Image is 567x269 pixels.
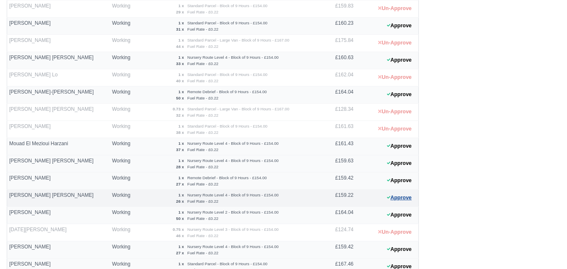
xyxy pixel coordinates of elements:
strong: 27 x [176,251,184,255]
strong: 1 x [178,21,184,25]
td: Working [110,17,141,34]
button: Approve [382,140,416,152]
strong: 0.73 x [173,107,184,111]
small: Nursery Route Level 2 - Block of 9 Hours - £154.00 [187,210,279,214]
small: Standard Parcel - Large Van - Block of 9 Hours - £167.00 [187,107,289,111]
td: £124.74 [319,224,356,241]
td: Working [110,172,141,189]
td: Working [110,52,141,69]
strong: 1 x [178,124,184,128]
td: £160.23 [319,17,356,34]
strong: 46 x [176,233,184,238]
small: Nursery Route Level 4 - Block of 9 Hours - £154.00 [187,55,279,60]
td: [PERSON_NAME] [PERSON_NAME] [7,52,110,69]
strong: 1 x [178,55,184,60]
strong: 1 x [178,158,184,163]
strong: 40 x [176,78,184,83]
small: Fuel Rate - £0.22 [187,44,218,49]
button: Approve [382,157,416,170]
small: Standard Parcel - Block of 9 Hours - £154.00 [187,21,267,25]
td: Working [110,103,141,120]
strong: 1 x [178,89,184,94]
td: Working [110,155,141,172]
small: Fuel Rate - £0.22 [187,130,218,135]
small: Fuel Rate - £0.22 [187,113,218,118]
small: Standard Parcel - Block of 9 Hours - £154.00 [187,124,267,128]
strong: 1 x [178,210,184,214]
small: Standard Parcel - Block of 9 Hours - £154.00 [187,261,267,266]
strong: 44 x [176,44,184,49]
small: Nursery Route Level 3 - Block of 9 Hours - £154.00 [187,227,279,232]
small: Standard Parcel - Block of 9 Hours - £154.00 [187,72,267,77]
td: Working [110,120,141,138]
td: [PERSON_NAME] [7,120,110,138]
td: [PERSON_NAME] [7,17,110,34]
button: Un-Approve [374,226,416,238]
small: Fuel Rate - £0.22 [187,199,218,204]
small: Remote Debrief - Block of 9 Hours - £154.00 [187,175,267,180]
small: Remote Debrief - Block of 9 Hours - £154.00 [187,89,267,94]
td: Working [110,138,141,155]
button: Approve [382,209,416,221]
td: £159.42 [319,172,356,189]
td: £159.42 [319,241,356,258]
strong: 1 x [178,72,184,77]
td: £160.63 [319,52,356,69]
small: Fuel Rate - £0.22 [187,61,218,66]
strong: 1 x [178,244,184,249]
iframe: Chat Widget [525,229,567,269]
button: Approve [382,54,416,66]
button: Un-Approve [374,71,416,84]
strong: 50 x [176,216,184,221]
td: Working [110,189,141,206]
td: £164.04 [319,206,356,224]
td: Working [110,241,141,258]
td: [PERSON_NAME] [PERSON_NAME] [7,189,110,206]
td: Mouad El Mezioui Harzani [7,138,110,155]
td: Working [110,206,141,224]
small: Nursery Route Level 4 - Block of 9 Hours - £154.00 [187,193,279,197]
small: Nursery Route Level 4 - Block of 9 Hours - £154.00 [187,244,279,249]
button: Approve [382,20,416,32]
strong: 26 x [176,199,184,204]
td: [PERSON_NAME] [7,241,110,258]
small: Fuel Rate - £0.22 [187,147,218,152]
strong: 29 x [176,10,184,14]
small: Fuel Rate - £0.22 [187,96,218,100]
button: Un-Approve [374,37,416,49]
td: £164.04 [319,86,356,103]
td: £159.22 [319,189,356,206]
small: Fuel Rate - £0.22 [187,182,218,186]
small: Standard Parcel - Large Van - Block of 9 Hours - £167.00 [187,38,289,42]
strong: 38 x [176,130,184,135]
small: Nursery Route Level 4 - Block of 9 Hours - £154.00 [187,141,279,146]
td: [PERSON_NAME]-[PERSON_NAME] [7,86,110,103]
strong: 32 x [176,113,184,118]
small: Fuel Rate - £0.22 [187,10,218,14]
strong: 1 x [178,175,184,180]
small: Fuel Rate - £0.22 [187,165,218,169]
small: Standard Parcel - Block of 9 Hours - £154.00 [187,3,267,8]
small: Fuel Rate - £0.22 [187,251,218,255]
strong: 1 x [178,3,184,8]
button: Approve [382,89,416,101]
strong: 33 x [176,61,184,66]
strong: 1 x [178,193,184,197]
strong: 27 x [176,182,184,186]
small: Fuel Rate - £0.22 [187,216,218,221]
td: [PERSON_NAME] [7,172,110,189]
small: Fuel Rate - £0.22 [187,78,218,83]
strong: 28 x [176,165,184,169]
td: £162.04 [319,69,356,86]
td: [PERSON_NAME] [7,206,110,224]
td: [DATE][PERSON_NAME] [7,224,110,241]
td: £128.34 [319,103,356,120]
strong: 37 x [176,147,184,152]
td: [PERSON_NAME] [7,34,110,52]
strong: 1 x [178,141,184,146]
td: £161.43 [319,138,356,155]
strong: 0.75 x [173,227,184,232]
button: Approve [382,175,416,187]
td: £175.84 [319,34,356,52]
